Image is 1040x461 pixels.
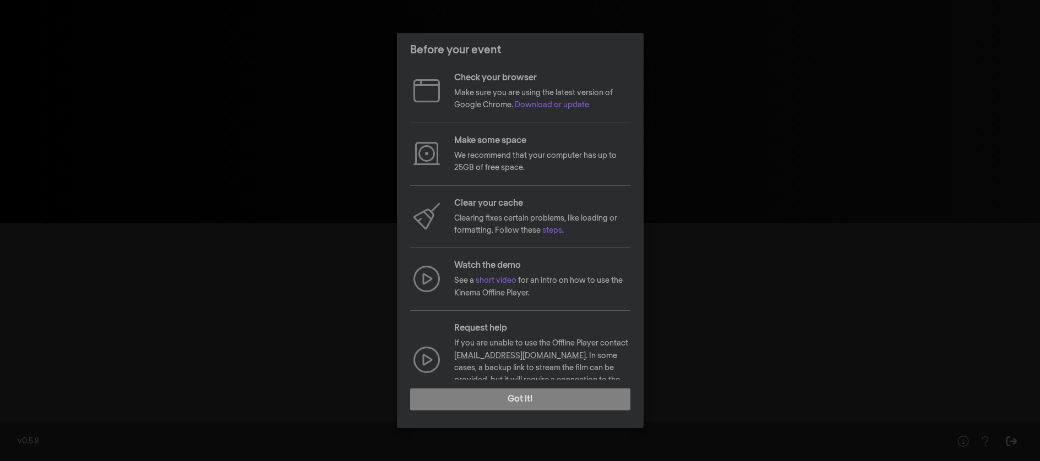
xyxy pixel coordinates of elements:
[454,134,630,147] p: Make some space
[454,72,630,85] p: Check your browser
[454,197,630,210] p: Clear your cache
[515,101,589,109] a: Download or update
[454,212,630,237] p: Clearing fixes certain problems, like loading or formatting. Follow these .
[454,337,630,399] p: If you are unable to use the Offline Player contact . In some cases, a backup link to stream the ...
[476,277,516,284] a: short video
[454,322,630,335] p: Request help
[454,275,630,299] p: See a for an intro on how to use the Kinema Offline Player.
[454,87,630,112] p: Make sure you are using the latest version of Google Chrome.
[542,227,562,234] a: steps
[454,150,630,174] p: We recommend that your computer has up to 25GB of free space.
[454,352,586,360] a: [EMAIL_ADDRESS][DOMAIN_NAME]
[410,388,630,410] button: Got it!
[397,33,644,67] header: Before your event
[454,259,630,272] p: Watch the demo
